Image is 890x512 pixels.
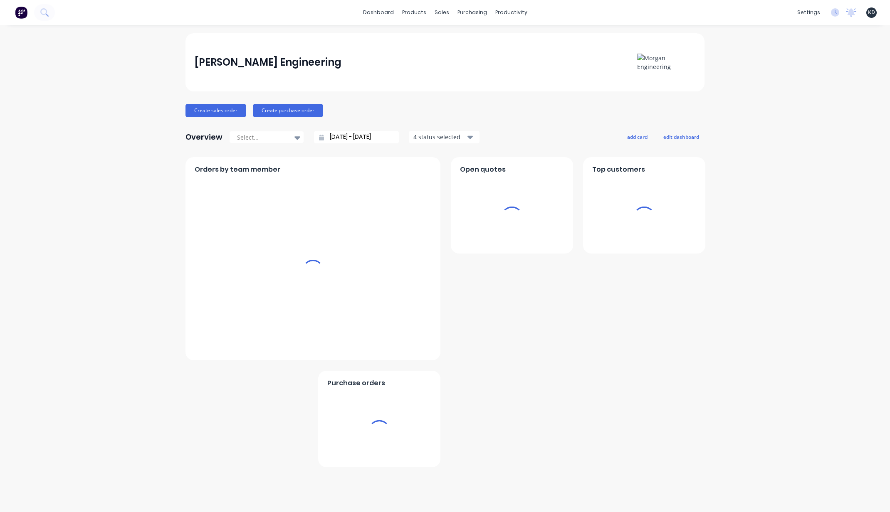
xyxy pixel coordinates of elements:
[430,6,453,19] div: sales
[622,131,653,142] button: add card
[185,129,222,145] div: Overview
[491,6,532,19] div: productivity
[409,131,480,143] button: 4 status selected
[253,104,323,117] button: Create purchase order
[460,165,506,175] span: Open quotes
[453,6,491,19] div: purchasing
[793,6,824,19] div: settings
[185,104,246,117] button: Create sales order
[398,6,430,19] div: products
[195,165,280,175] span: Orders by team member
[195,54,341,71] div: [PERSON_NAME] Engineering
[592,165,645,175] span: Top customers
[413,133,466,141] div: 4 status selected
[658,131,705,142] button: edit dashboard
[637,54,695,71] img: Morgan Engineering
[327,378,385,388] span: Purchase orders
[359,6,398,19] a: dashboard
[868,9,875,16] span: KD
[15,6,27,19] img: Factory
